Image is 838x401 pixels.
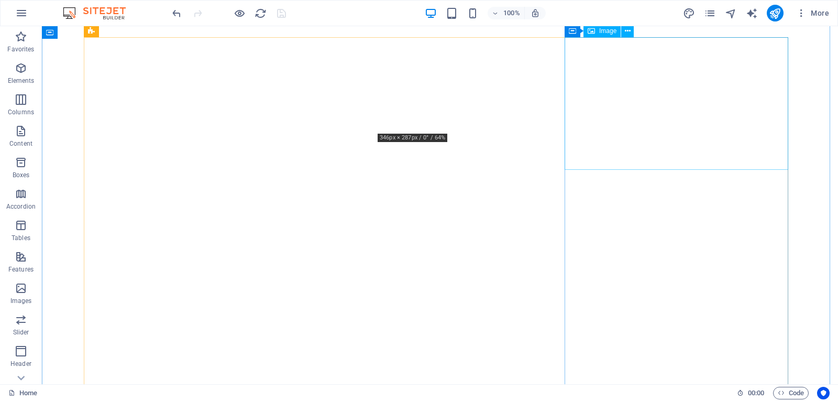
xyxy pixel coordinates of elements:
[10,360,31,368] p: Header
[748,387,764,399] span: 00 00
[6,202,36,211] p: Accordion
[704,7,716,19] i: Pages (Ctrl+Alt+S)
[769,7,781,19] i: Publish
[8,387,37,399] a: Click to cancel selection. Double-click to open Pages
[796,8,829,18] span: More
[746,7,758,19] i: AI Writer
[755,389,757,397] span: :
[773,387,809,399] button: Code
[8,108,34,116] p: Columns
[254,7,267,19] button: reload
[488,7,525,19] button: 100%
[13,328,29,337] p: Slider
[737,387,765,399] h6: Session time
[599,28,616,34] span: Image
[531,8,540,18] i: On resize automatically adjust zoom level to fit chosen device.
[725,7,737,19] button: navigator
[8,77,35,85] p: Elements
[503,7,520,19] h6: 100%
[817,387,830,399] button: Usercentrics
[7,45,34,53] p: Favorites
[778,387,804,399] span: Code
[13,171,30,179] p: Boxes
[792,5,833,21] button: More
[683,7,696,19] button: design
[12,234,30,242] p: Tables
[9,139,32,148] p: Content
[725,7,737,19] i: Navigator
[704,7,716,19] button: pages
[170,7,183,19] button: undo
[746,7,758,19] button: text_generator
[683,7,695,19] i: Design (Ctrl+Alt+Y)
[255,7,267,19] i: Reload page
[171,7,183,19] i: Undo: Change image (Ctrl+Z)
[767,5,784,21] button: publish
[8,265,34,274] p: Features
[10,297,32,305] p: Images
[60,7,139,19] img: Editor Logo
